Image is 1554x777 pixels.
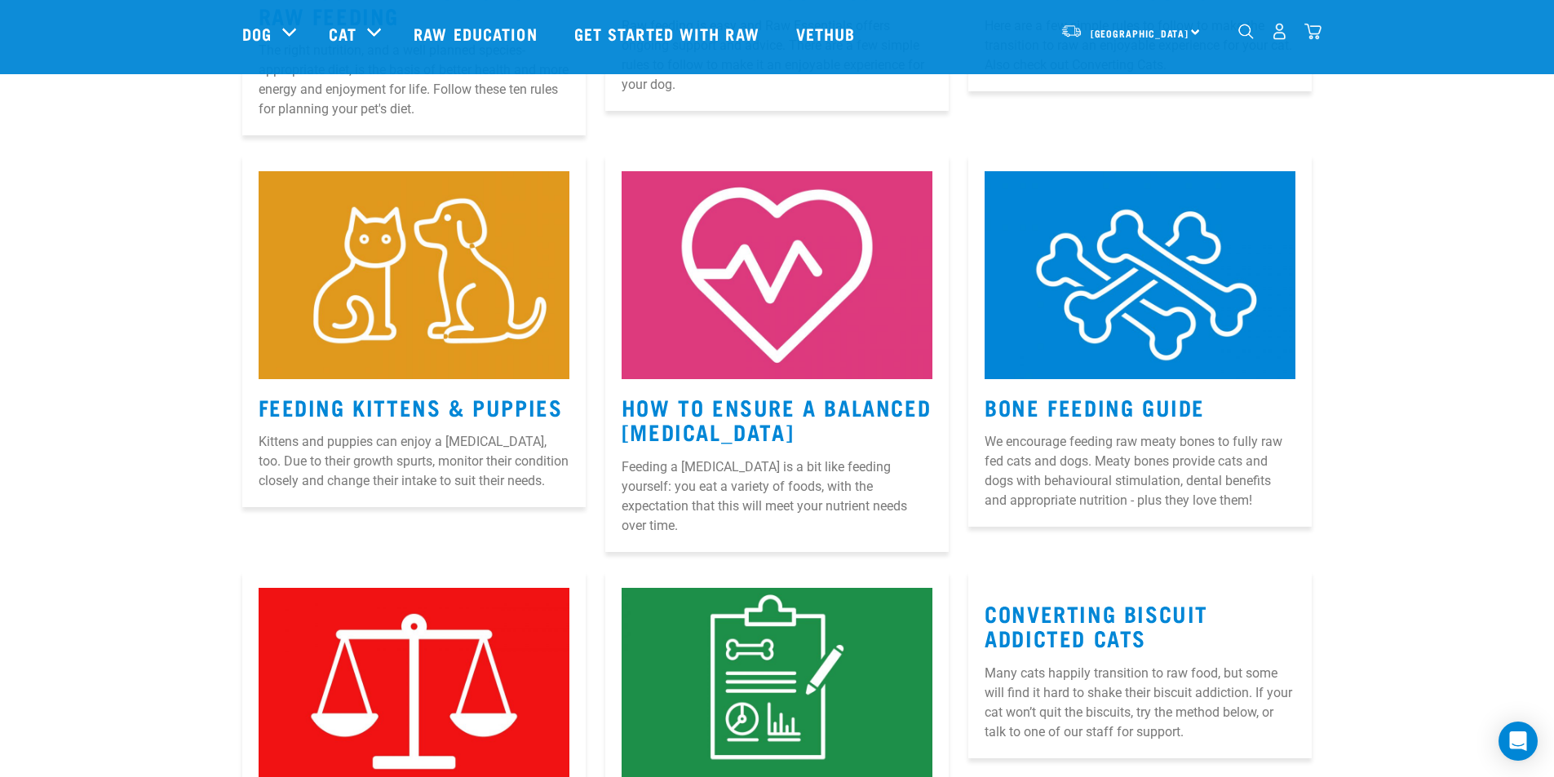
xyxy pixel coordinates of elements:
p: Feeding a [MEDICAL_DATA] is a bit like feeding yourself: you eat a variety of foods, with the exp... [622,457,932,536]
div: Open Intercom Messenger [1499,722,1538,761]
p: Many cats happily transition to raw food, but some will find it hard to shake their biscuit addic... [985,664,1295,742]
img: user.png [1271,23,1288,40]
a: Feeding Kittens & Puppies [259,400,563,413]
p: Kittens and puppies can enjoy a [MEDICAL_DATA], too. Due to their growth spurts, monitor their co... [259,432,569,491]
img: 5.jpg [622,171,932,378]
a: Converting Biscuit Addicted Cats [985,607,1208,644]
img: home-icon-1@2x.png [1238,24,1254,39]
p: We encourage feeding raw meaty bones to fully raw fed cats and dogs. Meaty bones provide cats and... [985,432,1295,510]
span: [GEOGRAPHIC_DATA] [1091,30,1189,36]
a: Get started with Raw [558,1,780,66]
img: van-moving.png [1060,24,1082,38]
p: The right nutrition, and a well planned species-appropriate diet, is the basis of better health a... [259,41,569,119]
img: 4.jpg [259,171,569,378]
a: Raw Education [397,1,557,66]
a: Cat [329,21,356,46]
a: Dog [242,21,272,46]
a: How to Ensure a Balanced [MEDICAL_DATA] [622,400,931,438]
a: Vethub [780,1,876,66]
a: Bone Feeding Guide [985,400,1205,413]
img: 6.jpg [985,171,1295,378]
img: home-icon@2x.png [1304,23,1322,40]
